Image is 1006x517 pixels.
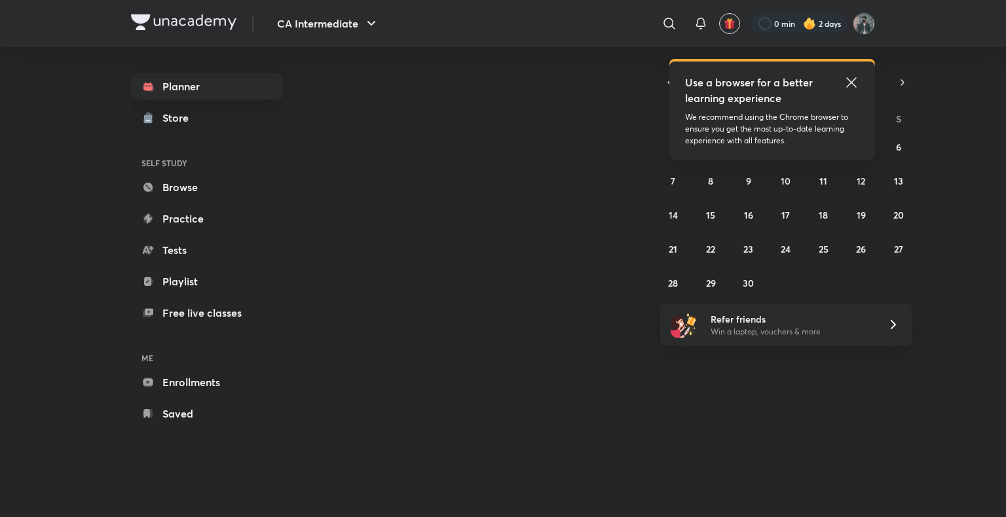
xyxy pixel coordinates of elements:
[671,312,697,338] img: referral
[851,204,872,225] button: September 19, 2025
[813,204,834,225] button: September 18, 2025
[888,170,909,191] button: September 13, 2025
[708,175,713,187] abbr: September 8, 2025
[719,13,740,34] button: avatar
[896,141,901,153] abbr: September 6, 2025
[269,10,387,37] button: CA Intermediate
[685,111,859,147] p: We recommend using the Chrome browser to ensure you get the most up-to-date learning experience w...
[803,17,816,30] img: streak
[888,136,909,157] button: September 6, 2025
[700,204,721,225] button: September 15, 2025
[775,170,796,191] button: September 10, 2025
[888,238,909,259] button: September 27, 2025
[668,277,678,289] abbr: September 28, 2025
[663,204,684,225] button: September 14, 2025
[857,209,866,221] abbr: September 19, 2025
[813,170,834,191] button: September 11, 2025
[819,243,829,255] abbr: September 25, 2025
[743,243,753,255] abbr: September 23, 2025
[131,174,283,200] a: Browse
[857,175,865,187] abbr: September 12, 2025
[819,209,828,221] abbr: September 18, 2025
[131,268,283,294] a: Playlist
[669,209,678,221] abbr: September 14, 2025
[131,152,283,174] h6: SELF STUDY
[162,110,196,126] div: Store
[669,243,677,255] abbr: September 21, 2025
[706,209,715,221] abbr: September 15, 2025
[131,14,236,33] a: Company Logo
[851,170,872,191] button: September 12, 2025
[700,272,721,293] button: September 29, 2025
[851,238,872,259] button: September 26, 2025
[894,175,903,187] abbr: September 13, 2025
[706,243,715,255] abbr: September 22, 2025
[706,277,716,289] abbr: September 29, 2025
[856,243,866,255] abbr: September 26, 2025
[131,14,236,30] img: Company Logo
[738,238,759,259] button: September 23, 2025
[663,272,684,293] button: September 28, 2025
[738,272,759,293] button: September 30, 2025
[738,170,759,191] button: September 9, 2025
[744,209,753,221] abbr: September 16, 2025
[711,326,872,338] p: Win a laptop, vouchers & more
[781,243,791,255] abbr: September 24, 2025
[131,369,283,395] a: Enrollments
[894,243,903,255] abbr: September 27, 2025
[711,312,872,326] h6: Refer friends
[813,238,834,259] button: September 25, 2025
[131,347,283,369] h6: ME
[746,175,751,187] abbr: September 9, 2025
[775,204,796,225] button: September 17, 2025
[781,175,791,187] abbr: September 10, 2025
[671,175,675,187] abbr: September 7, 2025
[131,237,283,263] a: Tests
[131,205,283,232] a: Practice
[131,73,283,99] a: Planner
[893,209,904,221] abbr: September 20, 2025
[853,12,875,35] img: Harsh Raj
[663,170,684,191] button: September 7, 2025
[685,75,815,106] h5: Use a browser for a better learning experience
[888,204,909,225] button: September 20, 2025
[131,401,283,427] a: Saved
[738,204,759,225] button: September 16, 2025
[743,277,754,289] abbr: September 30, 2025
[819,175,827,187] abbr: September 11, 2025
[663,238,684,259] button: September 21, 2025
[131,105,283,131] a: Store
[700,238,721,259] button: September 22, 2025
[896,113,901,125] abbr: Saturday
[724,18,736,29] img: avatar
[131,300,283,326] a: Free live classes
[781,209,790,221] abbr: September 17, 2025
[775,238,796,259] button: September 24, 2025
[700,170,721,191] button: September 8, 2025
